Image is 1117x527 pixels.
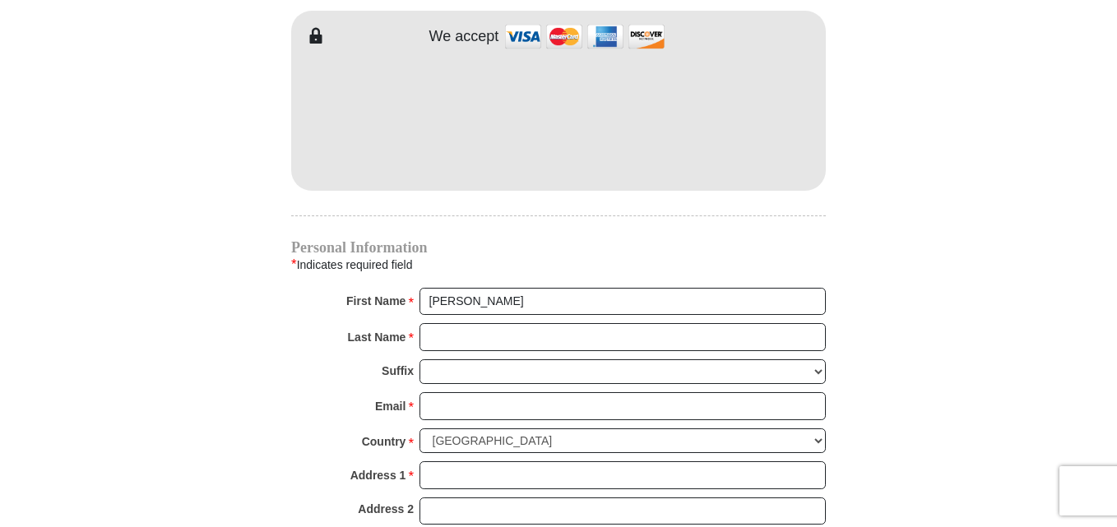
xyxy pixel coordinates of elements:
div: Indicates required field [291,254,826,275]
strong: Address 1 [350,464,406,487]
strong: Address 2 [358,497,414,520]
h4: We accept [429,28,499,46]
strong: Suffix [382,359,414,382]
strong: Country [362,430,406,453]
h4: Personal Information [291,241,826,254]
img: credit cards accepted [503,19,667,54]
strong: First Name [346,289,406,312]
strong: Last Name [348,326,406,349]
strong: Email [375,395,406,418]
